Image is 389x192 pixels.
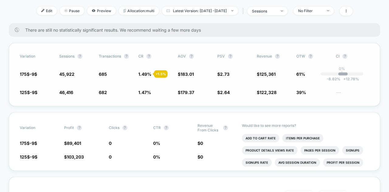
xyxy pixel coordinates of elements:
span: 1.47 % [138,90,151,95]
button: ? [228,54,233,59]
span: Allocation: multi [119,7,159,15]
span: Revenue From Clicks [198,123,220,132]
span: CR [138,54,143,58]
span: Revenue [257,54,272,58]
span: 1.49 % [138,72,151,77]
span: 125$-9$ [20,154,37,159]
button: ? [189,54,194,59]
span: Pause [60,7,84,15]
span: -8.62 % [327,77,340,81]
span: 122,328 [260,90,277,95]
button: ? [146,54,151,59]
button: ? [343,54,347,59]
span: PSV [217,54,225,58]
li: Pages Per Session [301,146,339,155]
li: Profit Per Session [323,158,363,167]
button: ? [124,54,129,59]
span: $ [217,90,230,95]
span: --- [336,91,369,95]
span: $ [198,141,203,146]
span: AOV [178,54,186,58]
img: edit [41,9,44,12]
span: 125$-9$ [20,90,37,95]
span: 175$-9$ [20,141,37,146]
span: Profit [64,125,74,130]
span: Sessions [59,54,74,58]
button: ? [122,125,127,130]
img: rebalance [123,9,126,12]
img: calendar [167,9,170,12]
span: $ [198,154,203,159]
span: | [241,7,247,16]
li: Items Per Purchase [282,134,323,142]
span: 46,416 [59,90,73,95]
span: CTR [153,125,161,130]
span: 45,922 [59,72,74,77]
span: 183.01 [181,72,194,77]
span: 39% [296,90,306,95]
li: Add To Cart Rate [242,134,279,142]
p: 0% [339,66,345,71]
span: Variation [20,123,53,132]
span: 89,401 [67,141,81,146]
span: Preview [87,7,116,15]
span: 0 % [153,154,160,159]
span: $ [64,154,84,159]
button: ? [223,125,228,130]
span: OTW [296,54,330,59]
span: Edit [37,7,57,15]
li: Signups Rate [242,158,272,167]
div: + 1.5 % [154,70,167,78]
span: 682 [99,90,107,95]
button: ? [77,54,82,59]
span: CI [336,54,369,59]
span: 0 [200,141,203,146]
span: 0 [109,141,112,146]
span: 0 [109,154,112,159]
span: 61% [296,72,305,77]
img: end [64,9,67,12]
span: There are still no statistically significant results. We recommend waiting a few more days [25,27,368,33]
img: end [231,10,233,11]
span: $ [178,90,194,95]
span: 125,361 [260,72,276,77]
div: sessions [252,9,276,13]
span: Clicks [109,125,119,130]
span: $ [257,72,276,77]
span: $ [64,141,81,146]
button: ? [77,125,82,130]
button: ? [164,125,169,130]
img: end [281,10,283,12]
span: 0 [200,154,203,159]
li: Product Details Views Rate [242,146,298,155]
button: ? [308,54,313,59]
span: 179.37 [181,90,194,95]
li: Avg Session Duration [275,158,320,167]
div: No Filter [298,9,322,13]
span: Variation [20,54,53,59]
img: end [327,10,329,11]
span: $ [178,72,194,77]
p: | [341,71,343,75]
button: ? [275,54,280,59]
span: 0 % [153,141,160,146]
span: $ [217,72,229,77]
span: + [343,77,346,81]
p: Would like to see more reports? [242,123,369,128]
span: Latest Version: [DATE] - [DATE] [162,7,238,15]
span: 2.64 [220,90,230,95]
span: Transactions [99,54,121,58]
span: 685 [99,72,107,77]
li: Signups [342,146,363,155]
span: 103,203 [67,154,84,159]
span: 12.78 % [340,77,359,81]
span: 2.73 [220,72,229,77]
span: 175$-9$ [20,72,37,77]
span: $ [257,90,277,95]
